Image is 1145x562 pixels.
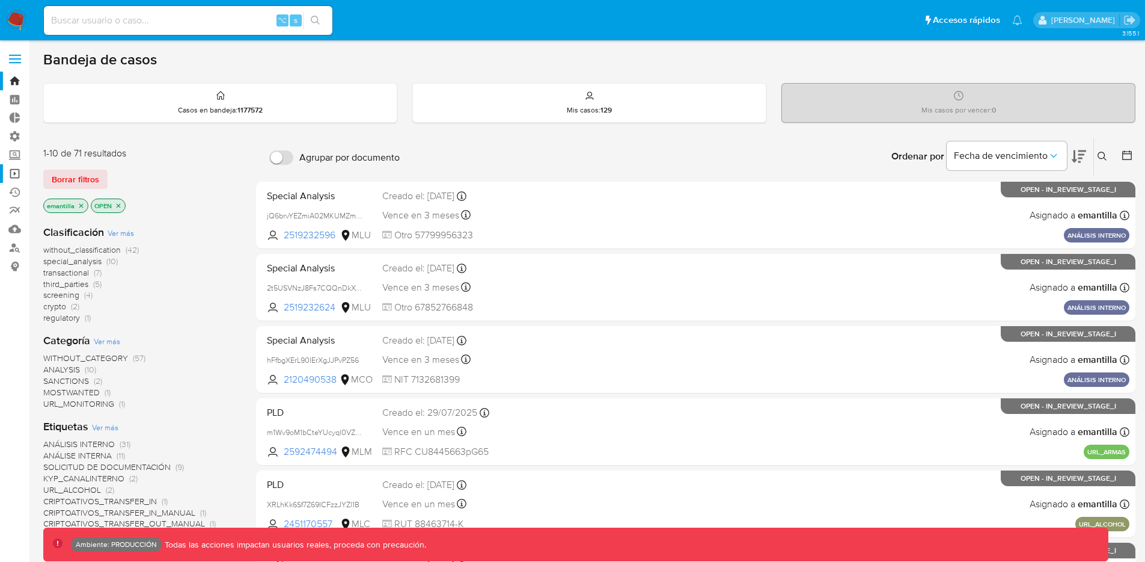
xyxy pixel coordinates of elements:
[1051,14,1119,26] p: elkin.mantilla@mercadolibre.com.co
[44,13,332,28] input: Buscar usuario o caso...
[294,14,298,26] span: s
[278,14,287,26] span: ⌥
[933,14,1000,26] span: Accesos rápidos
[76,542,157,547] p: Ambiente: PRODUCCIÓN
[303,12,328,29] button: search-icon
[1123,14,1136,26] a: Salir
[1012,15,1022,25] a: Notificaciones
[162,539,426,551] p: Todas las acciones impactan usuarios reales, proceda con precaución.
